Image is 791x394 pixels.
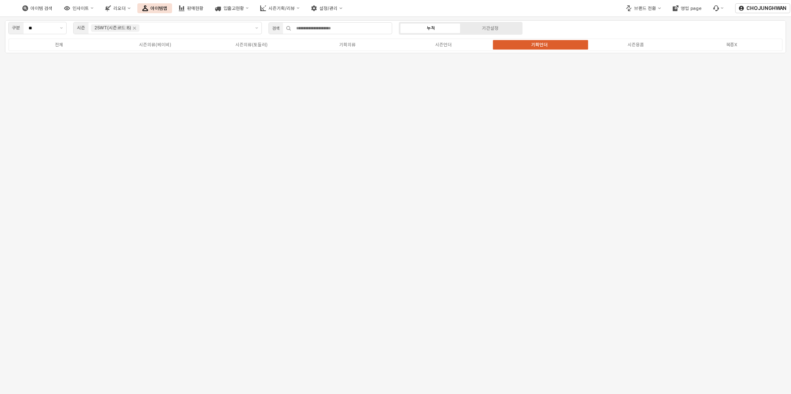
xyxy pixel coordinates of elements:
[151,6,167,11] div: 아이템맵
[11,41,107,48] label: 전체
[395,41,491,48] label: 시즌언더
[139,42,171,47] div: 시즌의류(베이비)
[306,3,347,13] button: 설정/관리
[17,3,58,13] button: 아이템 검색
[628,42,644,47] div: 시즌용품
[402,25,461,32] label: 누적
[531,42,548,47] div: 기획언더
[55,42,63,47] div: 전체
[268,6,295,11] div: 시즌기획/리뷰
[31,6,53,11] div: 아이템 검색
[272,25,280,32] div: 검색
[668,3,707,13] button: 영업 page
[113,6,126,11] div: 리오더
[94,24,131,32] div: 25WT(시즌코드:8)
[735,3,790,13] button: CHOJUNGHWAN
[708,3,729,13] div: 버그 제보 및 기능 개선 요청
[726,42,737,47] div: 복종X
[435,42,452,47] div: 시즌언더
[59,3,98,13] button: 인사이트
[427,26,435,31] div: 누적
[482,26,499,31] div: 기간설정
[588,41,684,48] label: 시즌용품
[174,3,209,13] button: 판매현황
[107,41,203,48] label: 시즌의류(베이비)
[12,24,20,32] div: 구분
[461,25,520,32] label: 기간설정
[100,3,135,13] button: 리오더
[319,6,338,11] div: 설정/관리
[300,41,395,48] label: 기획의류
[681,6,702,11] div: 영업 page
[72,6,89,11] div: 인사이트
[621,3,666,13] button: 브랜드 전환
[252,22,261,34] button: 제안 사항 표시
[255,3,304,13] button: 시즌기획/리뷰
[187,6,204,11] div: 판매현황
[133,26,136,30] div: Remove 25WT(시즌코드:8)
[235,42,268,47] div: 시즌의류(토들러)
[684,41,780,48] label: 복종X
[210,3,254,13] button: 입출고현황
[634,6,656,11] div: 브랜드 전환
[137,3,172,13] button: 아이템맵
[57,22,66,34] button: 제안 사항 표시
[491,41,587,48] label: 기획언더
[339,42,356,47] div: 기획의류
[77,24,85,32] div: 시즌
[204,41,300,48] label: 시즌의류(토들러)
[746,5,786,12] p: CHOJUNGHWAN
[223,6,244,11] div: 입출고현황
